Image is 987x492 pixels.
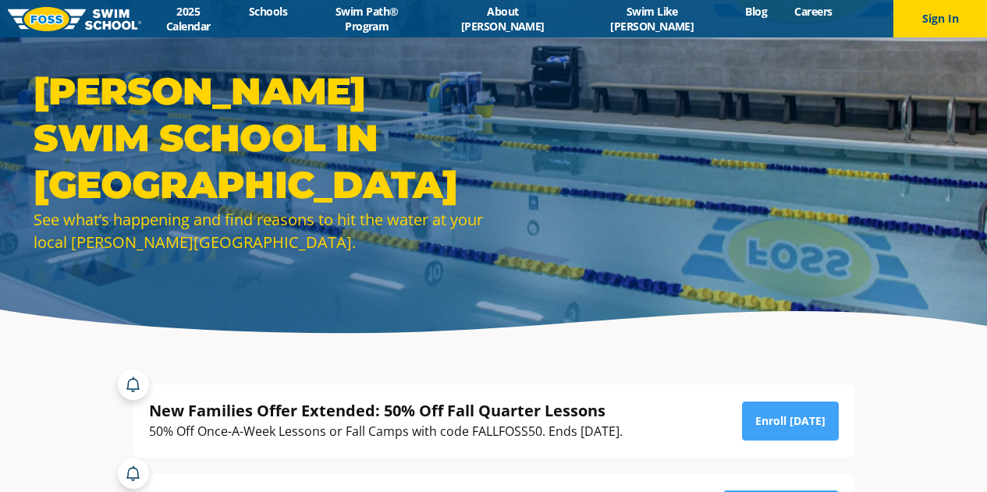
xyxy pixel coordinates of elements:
[34,68,486,208] h1: [PERSON_NAME] Swim School in [GEOGRAPHIC_DATA]
[236,4,301,19] a: Schools
[433,4,573,34] a: About [PERSON_NAME]
[573,4,732,34] a: Swim Like [PERSON_NAME]
[8,7,141,31] img: FOSS Swim School Logo
[149,400,623,421] div: New Families Offer Extended: 50% Off Fall Quarter Lessons
[301,4,433,34] a: Swim Path® Program
[141,4,236,34] a: 2025 Calendar
[34,208,486,253] div: See what’s happening and find reasons to hit the water at your local [PERSON_NAME][GEOGRAPHIC_DATA].
[149,421,623,442] div: 50% Off Once-A-Week Lessons or Fall Camps with code FALLFOSS50. Ends [DATE].
[742,402,839,441] a: Enroll [DATE]
[732,4,781,19] a: Blog
[781,4,846,19] a: Careers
